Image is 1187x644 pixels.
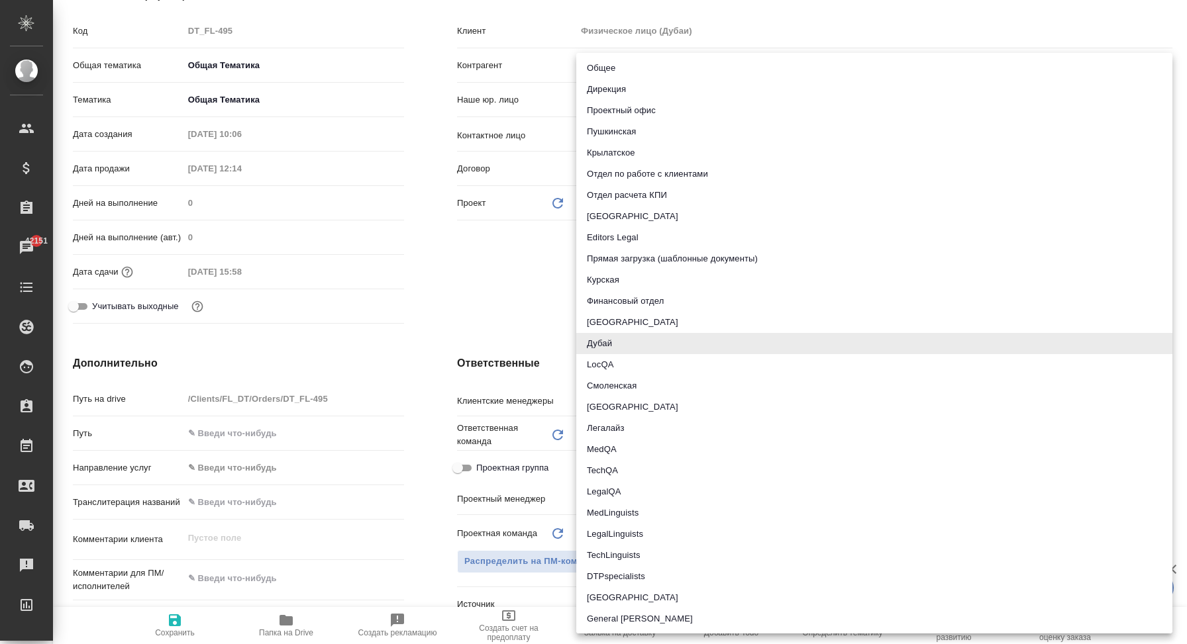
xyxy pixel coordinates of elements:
[576,545,1172,566] li: TechLinguists
[576,333,1172,354] li: Дубай
[576,566,1172,587] li: DTPspecialists
[576,206,1172,227] li: [GEOGRAPHIC_DATA]
[576,227,1172,248] li: Editors Legal
[576,269,1172,291] li: Курская
[576,79,1172,100] li: Дирекция
[576,375,1172,396] li: Смоленская
[576,248,1172,269] li: Прямая загрузка (шаблонные документы)
[576,121,1172,142] li: Пушкинская
[576,163,1172,185] li: Отдел по работе с клиентами
[576,396,1172,418] li: [GEOGRAPHIC_DATA]
[576,142,1172,163] li: Крылатское
[576,100,1172,121] li: Проектный офис
[576,439,1172,460] li: MedQA
[576,460,1172,481] li: TechQA
[576,481,1172,502] li: LegalQA
[576,58,1172,79] li: Общее
[576,418,1172,439] li: Легалайз
[576,354,1172,375] li: LocQA
[576,312,1172,333] li: [GEOGRAPHIC_DATA]
[576,608,1172,629] li: General [PERSON_NAME]
[576,524,1172,545] li: LegalLinguists
[576,291,1172,312] li: Финансовый отдел
[576,185,1172,206] li: Отдел расчета КПИ
[576,502,1172,524] li: MedLinguists
[576,587,1172,608] li: [GEOGRAPHIC_DATA]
